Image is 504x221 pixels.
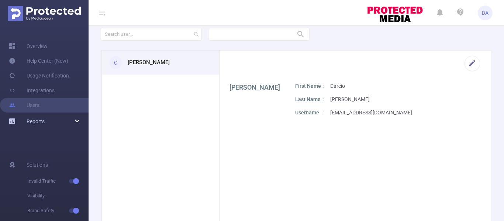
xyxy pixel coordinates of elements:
[9,53,68,68] a: Help Center (New)
[8,6,81,21] img: Protected Media
[295,96,325,103] p: Last Name
[9,39,48,53] a: Overview
[330,96,370,103] p: [PERSON_NAME]
[27,114,45,129] a: Reports
[330,82,345,90] p: Darcio
[482,6,489,20] span: DA
[27,203,89,218] span: Brand Safety
[9,68,69,83] a: Usage Notification
[27,189,89,203] span: Visibility
[128,58,170,67] h3: [PERSON_NAME]
[101,28,201,41] input: Search user...
[229,82,280,92] h1: [PERSON_NAME]
[9,98,39,113] a: Users
[27,158,48,172] span: Solutions
[27,118,45,124] span: Reports
[194,32,199,37] i: icon: search
[295,82,325,90] p: First Name
[295,109,325,117] p: Username
[9,83,55,98] a: Integrations
[114,55,117,70] span: C
[330,109,412,117] p: [EMAIL_ADDRESS][DOMAIN_NAME]
[27,174,89,189] span: Invalid Traffic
